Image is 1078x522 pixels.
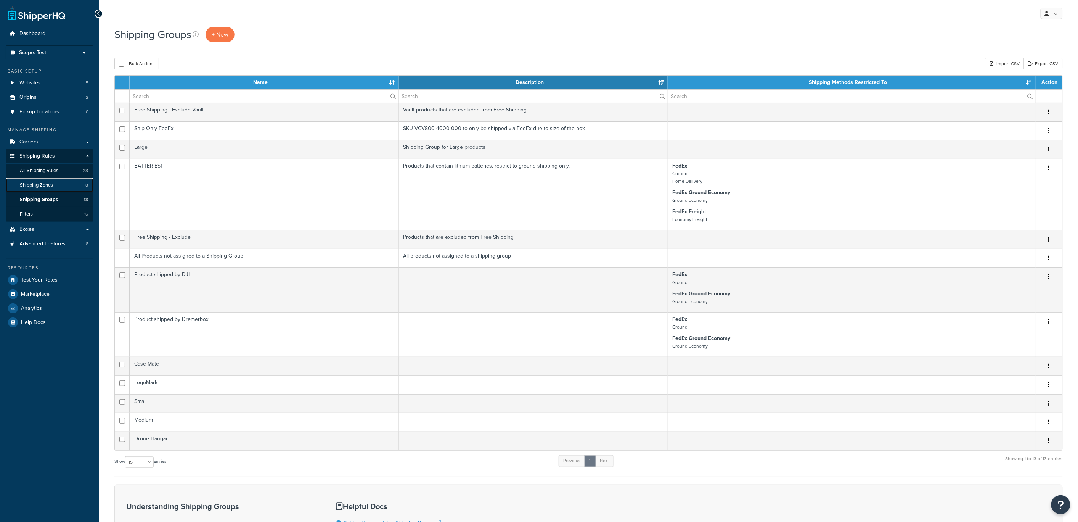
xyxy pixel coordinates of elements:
td: SKU VCV800-4000-000 to only be shipped via FedEx due to size of the box [399,121,668,140]
span: Origins [19,94,37,101]
a: Test Your Rates [6,273,93,287]
button: Bulk Actions [114,58,159,69]
span: All Shipping Rules [20,168,58,174]
li: All Shipping Rules [6,164,93,178]
a: Websites 5 [6,76,93,90]
small: Ground Economy [672,343,708,350]
input: Search [130,90,398,103]
td: Free Shipping - Exclude [130,230,399,249]
li: Shipping Zones [6,178,93,192]
select: Showentries [125,456,154,468]
a: Next [595,455,614,467]
a: Dashboard [6,27,93,41]
li: Websites [6,76,93,90]
th: Shipping Methods Restricted To: activate to sort column ascending [668,76,1036,89]
span: 5 [86,80,88,86]
span: 0 [86,109,88,115]
a: Previous [559,455,585,467]
td: Large [130,140,399,159]
h1: Shipping Groups [114,27,191,42]
li: Shipping Groups [6,193,93,207]
a: Origins 2 [6,90,93,105]
a: Help Docs [6,316,93,329]
a: Shipping Zones 8 [6,178,93,192]
a: Carriers [6,135,93,149]
input: Search [399,90,668,103]
small: Ground [672,279,688,286]
span: Advanced Features [19,241,66,247]
span: Shipping Zones [20,182,53,188]
div: Import CSV [985,58,1024,69]
td: Ship Only FedEx [130,121,399,140]
span: 13 [84,197,88,203]
a: Filters 16 [6,207,93,221]
span: Carriers [19,139,38,145]
a: Pickup Locations 0 [6,105,93,119]
span: Analytics [21,305,42,312]
span: + New [212,30,228,39]
a: Shipping Rules [6,149,93,163]
a: ShipperHQ Home [8,6,65,21]
td: Products that contain lithium batteries, restrict to ground shipping only. [399,159,668,230]
span: Help Docs [21,319,46,326]
small: Ground Economy [672,197,708,204]
strong: FedEx Ground Economy [672,290,730,298]
td: All products not assigned to a shipping group [399,249,668,267]
a: Shipping Groups 13 [6,193,93,207]
li: Shipping Rules [6,149,93,222]
li: Advanced Features [6,237,93,251]
td: Shipping Group for Large products [399,140,668,159]
td: All Products not assigned to a Shipping Group [130,249,399,267]
small: Economy Freight [672,216,707,223]
span: Shipping Rules [19,153,55,159]
td: BATTERIES1 [130,159,399,230]
a: Boxes [6,222,93,237]
td: Vault products that are excluded from Free Shipping [399,103,668,121]
a: All Shipping Rules 28 [6,164,93,178]
td: Drone Hangar [130,432,399,450]
li: Pickup Locations [6,105,93,119]
span: 8 [85,182,88,188]
li: Origins [6,90,93,105]
th: Action [1036,76,1062,89]
span: 2 [86,94,88,101]
button: Open Resource Center [1051,495,1070,514]
strong: FedEx [672,315,687,323]
span: Shipping Groups [20,197,58,203]
strong: FedEx [672,271,687,279]
th: Name: activate to sort column ascending [130,76,399,89]
h3: Helpful Docs [336,502,509,511]
a: Analytics [6,301,93,315]
strong: FedEx Freight [672,208,706,216]
div: Manage Shipping [6,127,93,133]
input: Search [668,90,1035,103]
span: Marketplace [21,291,50,298]
div: Basic Setup [6,68,93,74]
small: Ground [672,324,688,330]
a: + New [206,27,235,42]
span: Pickup Locations [19,109,59,115]
th: Description: activate to sort column ascending [399,76,668,89]
label: Show entries [114,456,166,468]
span: 8 [86,241,88,247]
h3: Understanding Shipping Groups [126,502,317,511]
strong: FedEx Ground Economy [672,188,730,197]
td: Small [130,394,399,413]
td: Medium [130,413,399,432]
strong: FedEx Ground Economy [672,334,730,342]
div: Showing 1 to 13 of 13 entries [1006,454,1063,471]
a: 1 [585,455,596,467]
a: Advanced Features 8 [6,237,93,251]
span: Test Your Rates [21,277,58,284]
td: Products that are excluded from Free Shipping [399,230,668,249]
a: Export CSV [1024,58,1063,69]
div: Resources [6,265,93,271]
a: Marketplace [6,287,93,301]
